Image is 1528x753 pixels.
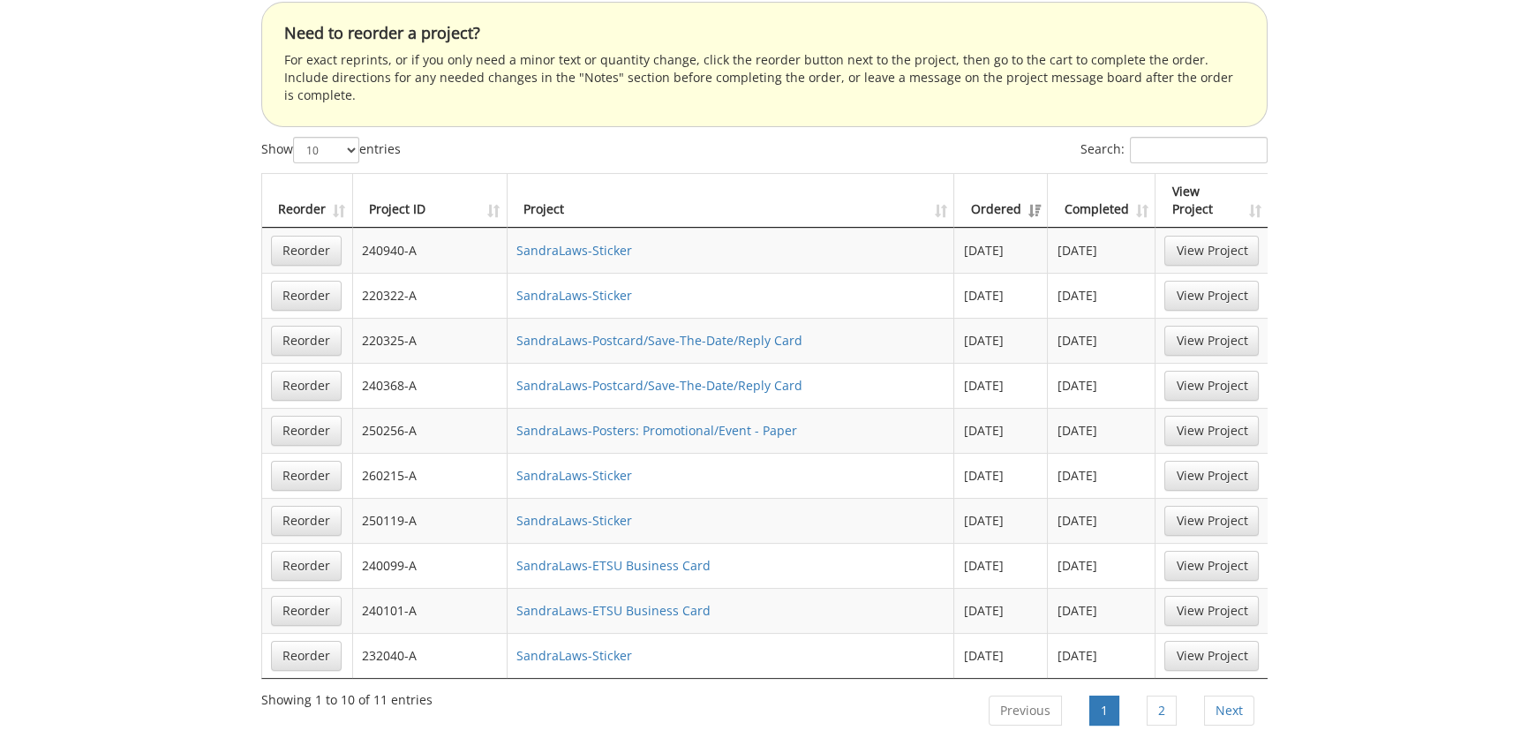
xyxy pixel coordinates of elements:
a: Reorder [271,371,342,401]
td: [DATE] [954,273,1048,318]
td: [DATE] [1048,543,1155,588]
td: [DATE] [1048,363,1155,408]
td: [DATE] [954,498,1048,543]
a: Reorder [271,596,342,626]
td: 232040-A [353,633,508,678]
td: 250256-A [353,408,508,453]
td: 260215-A [353,453,508,498]
a: Next [1204,696,1254,726]
td: [DATE] [1048,498,1155,543]
a: SandraLaws-Posters: Promotional/Event - Paper [516,422,797,439]
td: 250119-A [353,498,508,543]
a: 2 [1147,696,1177,726]
th: Project: activate to sort column ascending [508,174,954,228]
td: [DATE] [954,633,1048,678]
th: Ordered: activate to sort column ascending [954,174,1048,228]
th: Reorder: activate to sort column ascending [262,174,353,228]
a: SandraLaws-Sticker [516,467,632,484]
a: SandraLaws-Sticker [516,512,632,529]
select: Showentries [293,137,359,163]
td: 220325-A [353,318,508,363]
a: View Project [1164,371,1259,401]
td: 240368-A [353,363,508,408]
a: SandraLaws-ETSU Business Card [516,602,711,619]
td: [DATE] [1048,273,1155,318]
a: View Project [1164,326,1259,356]
a: View Project [1164,506,1259,536]
a: Previous [989,696,1062,726]
td: [DATE] [1048,228,1155,273]
input: Search: [1130,137,1268,163]
a: View Project [1164,416,1259,446]
td: [DATE] [954,588,1048,633]
a: View Project [1164,596,1259,626]
td: 240101-A [353,588,508,633]
a: SandraLaws-Sticker [516,287,632,304]
td: [DATE] [1048,318,1155,363]
a: Reorder [271,326,342,356]
a: SandraLaws-Postcard/Save-The-Date/Reply Card [516,332,802,349]
td: [DATE] [1048,408,1155,453]
td: 220322-A [353,273,508,318]
a: SandraLaws-Sticker [516,242,632,259]
a: Reorder [271,461,342,491]
a: View Project [1164,461,1259,491]
a: 1 [1089,696,1119,726]
th: Completed: activate to sort column ascending [1048,174,1155,228]
td: [DATE] [954,363,1048,408]
td: 240940-A [353,228,508,273]
h4: Need to reorder a project? [284,25,1245,42]
p: For exact reprints, or if you only need a minor text or quantity change, click the reorder button... [284,51,1245,104]
td: [DATE] [1048,588,1155,633]
label: Search: [1080,137,1268,163]
a: Reorder [271,506,342,536]
td: [DATE] [954,543,1048,588]
a: SandraLaws-Postcard/Save-The-Date/Reply Card [516,377,802,394]
a: Reorder [271,281,342,311]
a: View Project [1164,641,1259,671]
a: View Project [1164,236,1259,266]
a: Reorder [271,551,342,581]
a: View Project [1164,551,1259,581]
th: View Project: activate to sort column ascending [1155,174,1268,228]
a: SandraLaws-Sticker [516,647,632,664]
td: [DATE] [1048,453,1155,498]
a: Reorder [271,641,342,671]
a: SandraLaws-ETSU Business Card [516,557,711,574]
td: [DATE] [1048,633,1155,678]
div: Showing 1 to 10 of 11 entries [261,684,433,709]
td: [DATE] [954,318,1048,363]
th: Project ID: activate to sort column ascending [353,174,508,228]
label: Show entries [261,137,401,163]
a: Reorder [271,416,342,446]
td: 240099-A [353,543,508,588]
a: Reorder [271,236,342,266]
td: [DATE] [954,228,1048,273]
td: [DATE] [954,453,1048,498]
td: [DATE] [954,408,1048,453]
a: View Project [1164,281,1259,311]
